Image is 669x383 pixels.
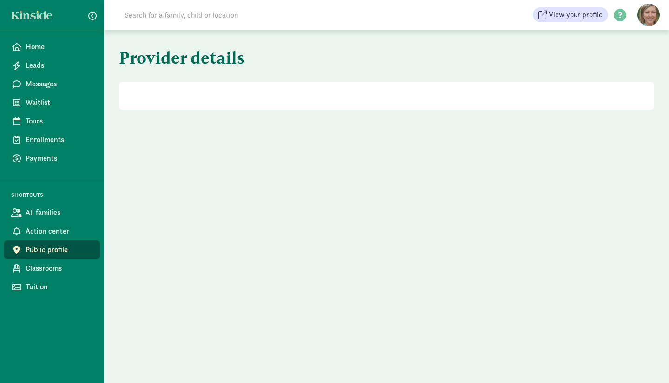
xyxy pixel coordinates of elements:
a: All families [4,203,100,222]
span: Home [26,41,93,52]
a: Tuition [4,278,100,296]
span: Action center [26,226,93,237]
h1: Provider details [119,41,385,74]
span: Payments [26,153,93,164]
a: Leads [4,56,100,75]
a: Classrooms [4,259,100,278]
a: Payments [4,149,100,168]
span: All families [26,207,93,218]
span: View your profile [549,9,603,20]
button: View your profile [533,7,608,22]
input: Search for a family, child or location [119,6,380,24]
span: Messages [26,78,93,90]
span: Tours [26,116,93,127]
a: Tours [4,112,100,130]
span: Waitlist [26,97,93,108]
a: Enrollments [4,130,100,149]
span: Public profile [26,244,93,255]
a: Home [4,38,100,56]
a: Action center [4,222,100,240]
span: Enrollments [26,134,93,145]
span: Classrooms [26,263,93,274]
span: Tuition [26,281,93,292]
a: Messages [4,75,100,93]
a: Public profile [4,240,100,259]
span: Leads [26,60,93,71]
a: Waitlist [4,93,100,112]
